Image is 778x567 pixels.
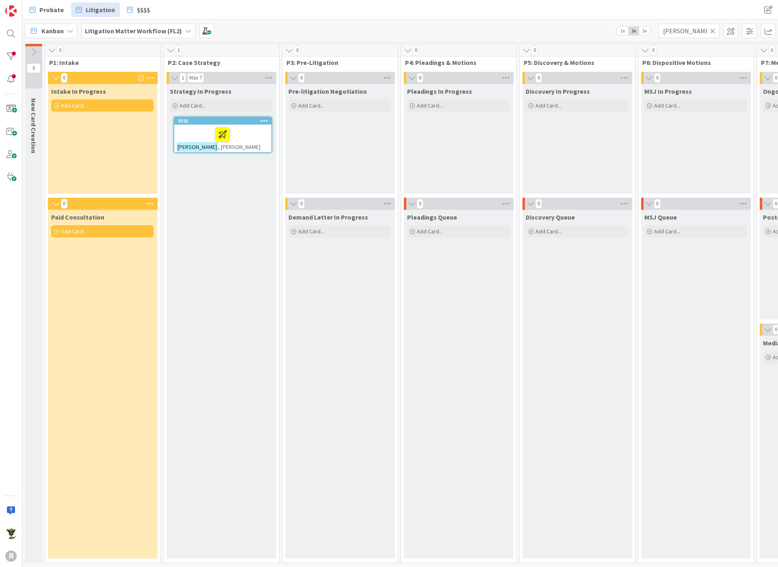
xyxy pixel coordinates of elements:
[51,213,104,221] span: Paid Consultation
[168,58,269,67] span: P2: Case Strategy
[298,102,324,109] span: Add Card...
[654,102,680,109] span: Add Card...
[30,98,38,153] span: New Card Creation
[298,199,305,209] span: 0
[71,2,120,17] a: Litigation
[628,27,639,35] span: 2x
[617,27,628,35] span: 1x
[407,87,472,95] span: Pleadings In Progress
[654,199,661,209] span: 0
[5,528,17,539] img: NC
[417,199,423,209] span: 0
[86,5,115,15] span: Litigation
[524,58,625,67] span: P5: Discovery & Motions
[5,5,17,17] img: Visit kanbanzone.com
[170,87,232,95] span: Strategy In Progress
[180,73,186,83] span: 1
[405,58,506,67] span: P4: Pleadings & Motions
[122,2,155,17] a: $$$$
[288,87,367,95] span: Pre-litigation Negotiation
[286,58,388,67] span: P3: Pre-Litigation
[417,102,443,109] span: Add Card...
[57,45,63,55] span: 0
[180,102,206,109] span: Add Card...
[298,73,305,83] span: 0
[176,45,182,55] span: 1
[644,87,692,95] span: MSJ In Progress
[298,228,324,235] span: Add Card...
[413,45,419,55] span: 0
[27,63,41,73] span: 0
[531,45,538,55] span: 0
[25,2,69,17] a: Probate
[650,45,657,55] span: 0
[85,27,182,35] b: Litigation Matter Workflow (FL2)
[659,24,719,38] input: Quick Filter...
[769,45,775,55] span: 0
[137,5,150,15] span: $$$$
[174,117,271,125] div: 3025
[41,26,64,36] span: Kanban
[61,73,67,83] span: 0
[535,199,542,209] span: 0
[526,87,590,95] span: Discovery In Progress
[218,143,260,151] span: , [PERSON_NAME]
[654,228,680,235] span: Add Card...
[417,228,443,235] span: Add Card...
[51,87,106,95] span: Intake In Progress
[526,213,575,221] span: Discovery Queue
[288,213,368,221] span: Demand Letter In Progress
[61,228,87,235] span: Add Card...
[177,142,218,151] mark: [PERSON_NAME]
[189,76,202,80] div: Max 7
[535,102,561,109] span: Add Card...
[61,102,87,109] span: Add Card...
[5,550,17,562] div: R
[642,58,743,67] span: P6: Dispositive Motions
[49,58,150,67] span: P1: Intake
[39,5,64,15] span: Probate
[644,213,677,221] span: MSJ Queue
[654,73,661,83] span: 0
[639,27,650,35] span: 3x
[61,199,67,209] span: 0
[294,45,301,55] span: 0
[178,118,271,124] div: 3025
[535,228,561,235] span: Add Card...
[535,73,542,83] span: 0
[407,213,457,221] span: Pleadings Queue
[174,117,271,152] div: 3025[PERSON_NAME], [PERSON_NAME]
[417,73,423,83] span: 0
